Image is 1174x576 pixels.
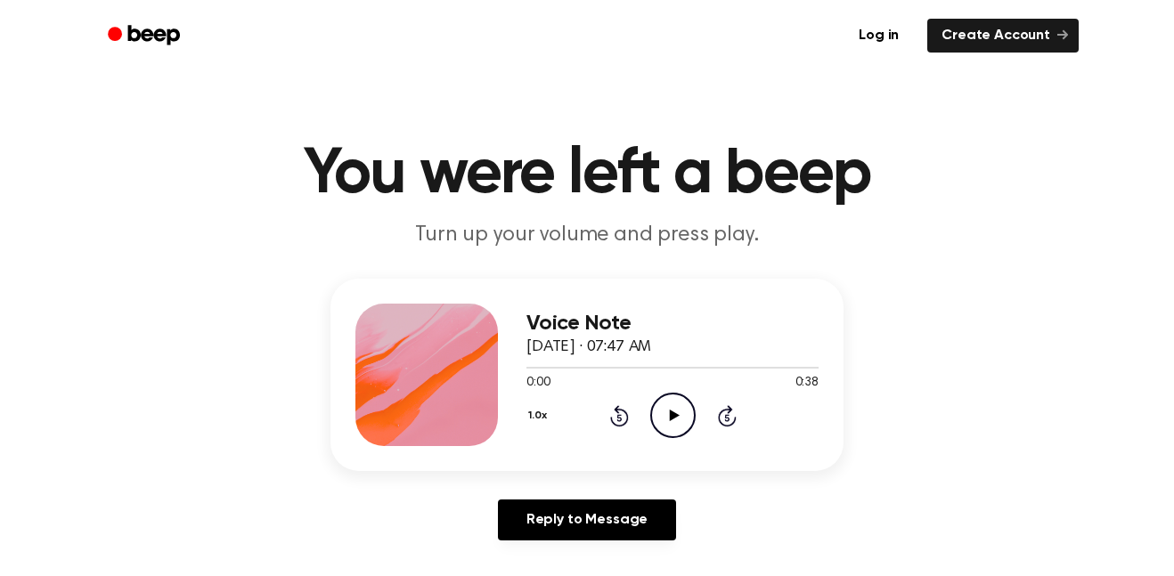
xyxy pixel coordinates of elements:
span: [DATE] · 07:47 AM [526,339,651,355]
h3: Voice Note [526,312,819,336]
a: Create Account [927,19,1079,53]
button: 1.0x [526,401,553,431]
a: Beep [95,19,196,53]
a: Reply to Message [498,499,676,540]
span: 0:38 [795,374,819,393]
p: Turn up your volume and press play. [245,221,929,250]
a: Log in [841,15,917,56]
h1: You were left a beep [131,142,1043,207]
span: 0:00 [526,374,550,393]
